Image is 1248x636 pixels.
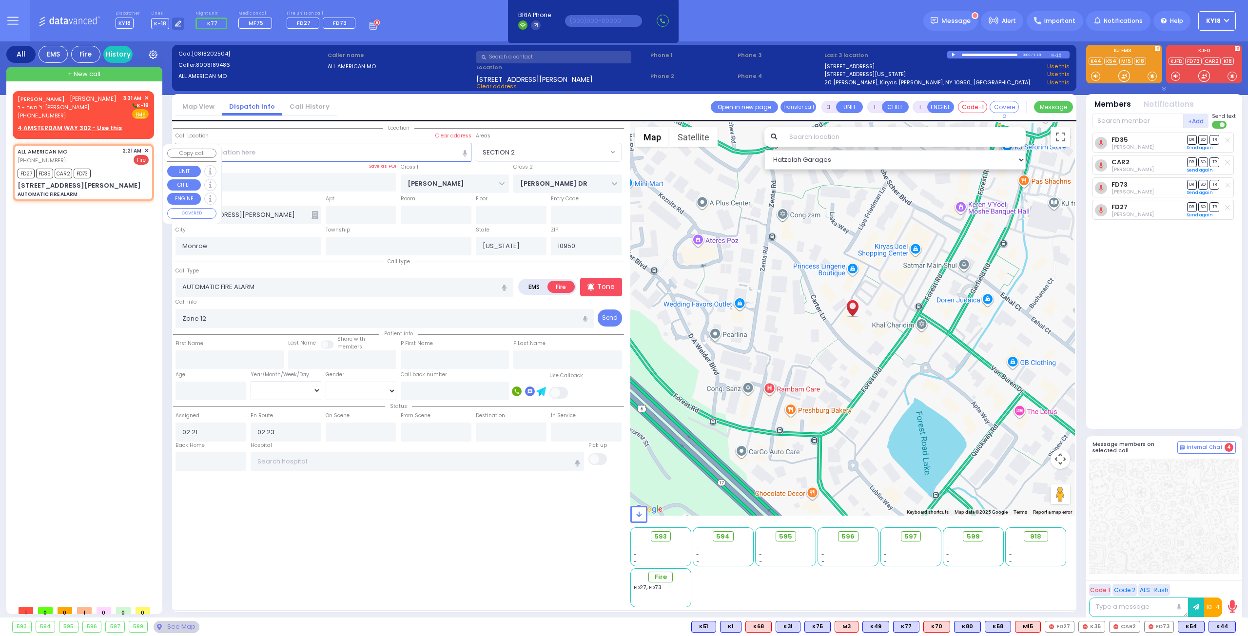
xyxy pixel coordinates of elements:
label: Gender [326,371,344,379]
div: Year/Month/Week/Day [251,371,321,379]
div: - [1009,558,1063,565]
span: Important [1044,17,1075,25]
button: COVERED [167,208,216,219]
div: FD73 [1144,621,1174,633]
button: Show satellite imagery [669,127,718,147]
label: From Scene [401,412,430,420]
a: [PERSON_NAME] [18,95,65,103]
button: ENGINE [167,193,201,205]
span: - [821,543,824,551]
span: 596 [841,532,855,541]
button: UNIT [167,166,201,177]
input: Search a contact [476,51,631,63]
span: Message [941,16,971,26]
span: K-18 [151,18,169,29]
span: KY18 [1206,17,1221,25]
span: SECTION 2 [476,143,608,161]
span: FD27 [297,19,311,27]
a: [STREET_ADDRESS][US_STATE] [824,70,906,78]
span: - [946,558,949,565]
span: TR [1209,157,1219,167]
label: Medic on call [238,11,275,17]
span: K-18 [131,102,149,109]
label: Last 3 location [824,51,947,59]
a: Use this [1047,78,1070,87]
a: Use this [1047,62,1070,71]
span: - [821,558,824,565]
label: KJ EMS... [1086,48,1162,55]
a: Send again [1187,145,1213,151]
span: - [634,558,637,565]
div: K35 [1078,621,1105,633]
span: 0 [136,607,150,614]
span: DR [1187,157,1197,167]
label: City [175,226,186,234]
span: Help [1170,17,1183,25]
div: K58 [985,621,1011,633]
input: Search member [1092,114,1184,128]
span: 1 [19,607,33,614]
a: [STREET_ADDRESS] [824,62,875,71]
span: Clear address [476,82,517,90]
span: 0 [116,607,131,614]
label: Township [326,226,350,234]
img: red-radio-icon.svg [1049,624,1054,629]
div: BLS [720,621,741,633]
label: Back Home [175,442,205,449]
button: Internal Chat 4 [1177,441,1236,454]
a: CAR2 [1203,58,1221,65]
div: BLS [954,621,981,633]
div: K80 [954,621,981,633]
label: In Service [551,412,576,420]
span: [STREET_ADDRESS][PERSON_NAME] [476,75,593,82]
span: K77 [207,19,217,27]
div: - [1009,551,1063,558]
div: AUTOMATIC FIRE ALARM [18,191,78,198]
div: BLS [862,621,889,633]
span: MF75 [249,19,263,27]
a: Send again [1187,212,1213,218]
span: 593 [654,532,667,541]
span: 0 [97,607,111,614]
img: red-radio-icon.svg [1113,624,1118,629]
span: SO [1198,202,1208,212]
div: 596 [83,621,101,632]
div: BLS [776,621,800,633]
span: - [634,551,637,558]
div: ALS [835,621,858,633]
u: 4 AMSTERDAM WAY 302 - Use this [18,124,122,132]
button: CHIEF [167,179,201,191]
span: [0818202504] [192,50,230,58]
div: K70 [923,621,950,633]
span: - [759,551,762,558]
button: ENGINE [927,101,954,113]
span: 0 [58,607,72,614]
div: 594 [36,621,55,632]
span: - [759,543,762,551]
div: 1:19 [1033,49,1042,60]
span: - [759,558,762,565]
span: [PHONE_NUMBER] [18,156,66,164]
label: Assigned [175,412,199,420]
a: FD27 [1111,203,1128,211]
span: 2:21 AM [122,147,141,154]
label: Save as POI [369,163,396,170]
button: UNIT [836,101,863,113]
label: Floor [476,195,487,203]
span: SO [1198,157,1208,167]
span: 918 [1030,532,1041,541]
label: Night unit [195,11,230,17]
span: Phone 2 [650,72,734,80]
a: CAR2 [1111,158,1130,166]
span: Internal Chat [1187,444,1223,451]
p: Tone [597,282,615,292]
span: 597 [904,532,917,541]
a: FD73 [1185,58,1202,65]
a: Dispatch info [222,102,282,111]
a: Open in new page [711,101,778,113]
div: 599 [129,621,148,632]
a: FD73 [1111,181,1128,188]
label: Dispatcher [116,11,140,17]
div: ALS [745,621,772,633]
button: Code 1 [1089,584,1111,596]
